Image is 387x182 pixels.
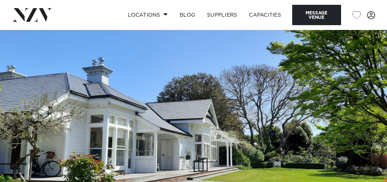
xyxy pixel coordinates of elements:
a: BLOG [174,7,201,23]
button: Message Venue [292,5,341,25]
img: nzv-logo.png [12,8,52,21]
a: Locations [122,7,174,23]
a: Capacities [243,7,287,23]
a: SUPPLIERS [201,7,243,23]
